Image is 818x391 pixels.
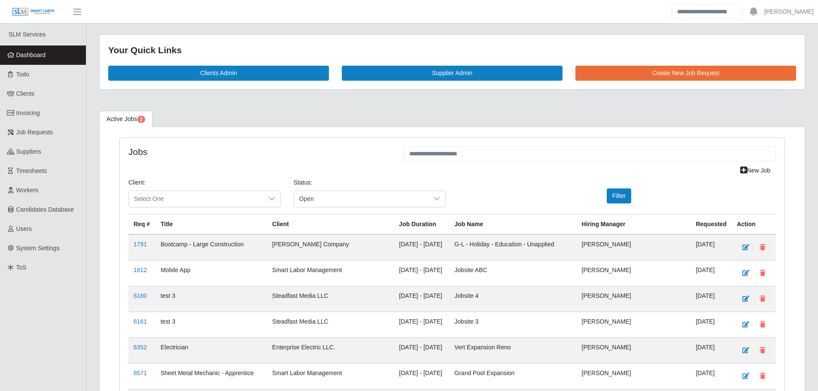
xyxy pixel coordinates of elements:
th: Req # [128,214,155,234]
span: Workers [16,187,39,194]
td: [DATE] [690,337,732,363]
a: 6161 [134,318,147,325]
td: Steadfast Media LLC [267,286,394,312]
td: [PERSON_NAME] Company [267,234,394,261]
td: Steadfast Media LLC [267,312,394,337]
th: Job Name [449,214,576,234]
span: Select One [129,191,263,207]
td: [DATE] [690,363,732,389]
td: Bootcamp - Large Construction [155,234,267,261]
label: Client: [128,178,146,187]
td: [PERSON_NAME] [577,363,691,389]
th: Action [732,214,776,234]
td: Smart Labor Management [267,260,394,286]
span: Timesheets [16,167,47,174]
a: New Job [735,163,776,178]
span: Users [16,225,32,232]
a: Active Jobs [99,111,152,127]
a: 8571 [134,370,147,376]
span: SLM Services [9,31,46,38]
td: Grand Pool Expansion [449,363,576,389]
td: Jobsite 3 [449,312,576,337]
span: Open [294,191,429,207]
input: Search [672,4,743,19]
span: Job Requests [16,129,53,136]
a: Clients Admin [108,66,329,81]
td: [DATE] - [DATE] [394,312,449,337]
a: 6160 [134,292,147,299]
span: Clients [16,90,35,97]
td: Vert Expansion Reno [449,337,576,363]
th: Job Duration [394,214,449,234]
a: [PERSON_NAME] [764,7,814,16]
td: Electrician [155,337,267,363]
span: Pending Jobs [137,116,145,123]
a: 6352 [134,344,147,351]
td: [PERSON_NAME] [577,312,691,337]
td: [DATE] [690,286,732,312]
td: Smart Labor Management [267,363,394,389]
a: 1791 [134,241,147,248]
a: Supplier Admin [342,66,563,81]
td: [DATE] [690,234,732,261]
a: 1812 [134,267,147,273]
td: [PERSON_NAME] [577,337,691,363]
td: test 3 [155,312,267,337]
span: Todo [16,71,29,78]
img: SLM Logo [12,7,55,17]
span: ToS [16,264,27,271]
span: Candidates Database [16,206,74,213]
td: Jobsite ABC [449,260,576,286]
td: [DATE] - [DATE] [394,337,449,363]
span: System Settings [16,245,60,252]
td: Sheet Metal Mechanic - Apprentice [155,363,267,389]
span: Invoicing [16,109,40,116]
div: Your Quick Links [108,43,796,57]
td: G-L - Holiday - Education - Unapplied [449,234,576,261]
td: [DATE] [690,312,732,337]
h4: Jobs [128,146,391,157]
td: [PERSON_NAME] [577,260,691,286]
td: [DATE] [690,260,732,286]
a: Create New Job Request [575,66,796,81]
label: Status: [294,178,313,187]
th: Hiring Manager [577,214,691,234]
td: [PERSON_NAME] [577,286,691,312]
td: [PERSON_NAME] [577,234,691,261]
span: Suppliers [16,148,41,155]
td: Mobile App [155,260,267,286]
td: Jobsite 4 [449,286,576,312]
td: [DATE] - [DATE] [394,286,449,312]
td: [DATE] - [DATE] [394,260,449,286]
span: Dashboard [16,52,46,58]
th: Requested [690,214,732,234]
th: Title [155,214,267,234]
td: [DATE] - [DATE] [394,234,449,261]
button: Filter [607,188,631,203]
td: test 3 [155,286,267,312]
td: [DATE] - [DATE] [394,363,449,389]
th: Client [267,214,394,234]
td: Enterprise Electric LLC. [267,337,394,363]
